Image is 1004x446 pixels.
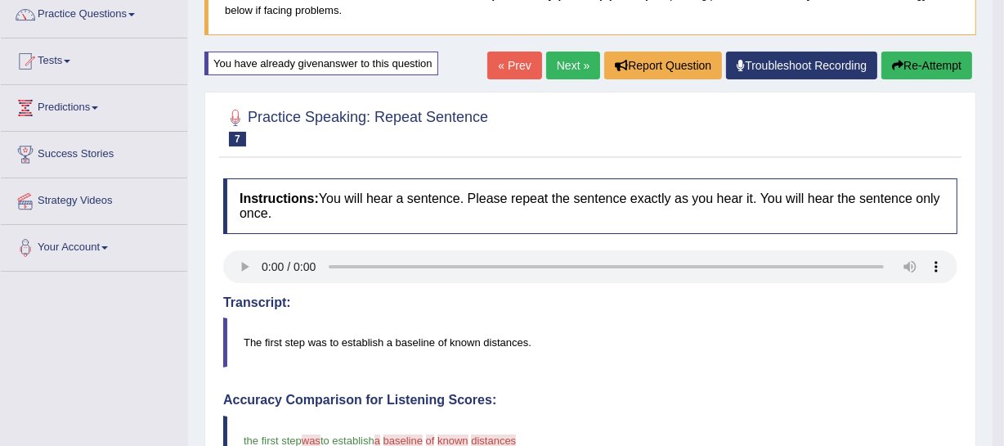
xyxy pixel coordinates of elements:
[1,38,187,79] a: Tests
[223,106,488,146] h2: Practice Speaking: Repeat Sentence
[223,295,957,310] h4: Transcript:
[204,52,438,75] div: You have already given answer to this question
[1,225,187,266] a: Your Account
[487,52,541,79] a: « Prev
[223,318,957,367] blockquote: The first step was to establish a baseline of known distances.
[1,132,187,173] a: Success Stories
[229,132,246,146] span: 7
[1,85,187,126] a: Predictions
[240,191,319,205] b: Instructions:
[546,52,600,79] a: Next »
[726,52,877,79] a: Troubleshoot Recording
[223,178,957,233] h4: You will hear a sentence. Please repeat the sentence exactly as you hear it. You will hear the se...
[881,52,972,79] button: Re-Attempt
[223,393,957,408] h4: Accuracy Comparison for Listening Scores:
[1,178,187,219] a: Strategy Videos
[604,52,722,79] button: Report Question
